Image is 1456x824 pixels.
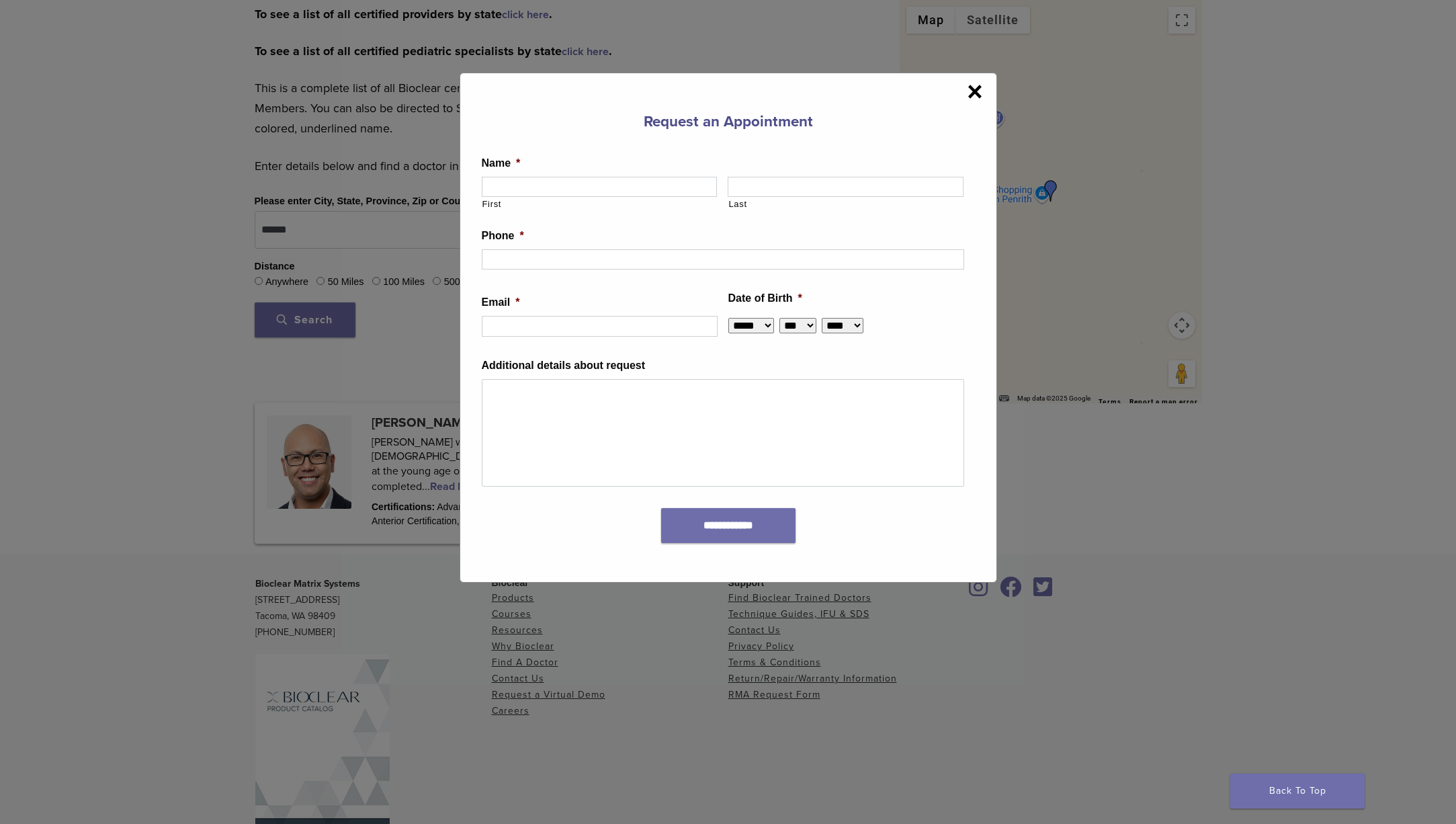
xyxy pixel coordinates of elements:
label: Name [482,157,521,171]
label: Email [482,296,520,310]
label: Date of Birth [728,292,802,306]
label: Additional details about request [482,359,646,373]
span: × [967,78,982,105]
label: First [482,198,718,211]
h3: Request an Appointment [482,106,975,138]
a: Back To Top [1230,774,1365,809]
label: Phone [482,229,524,243]
label: Last [728,198,963,211]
